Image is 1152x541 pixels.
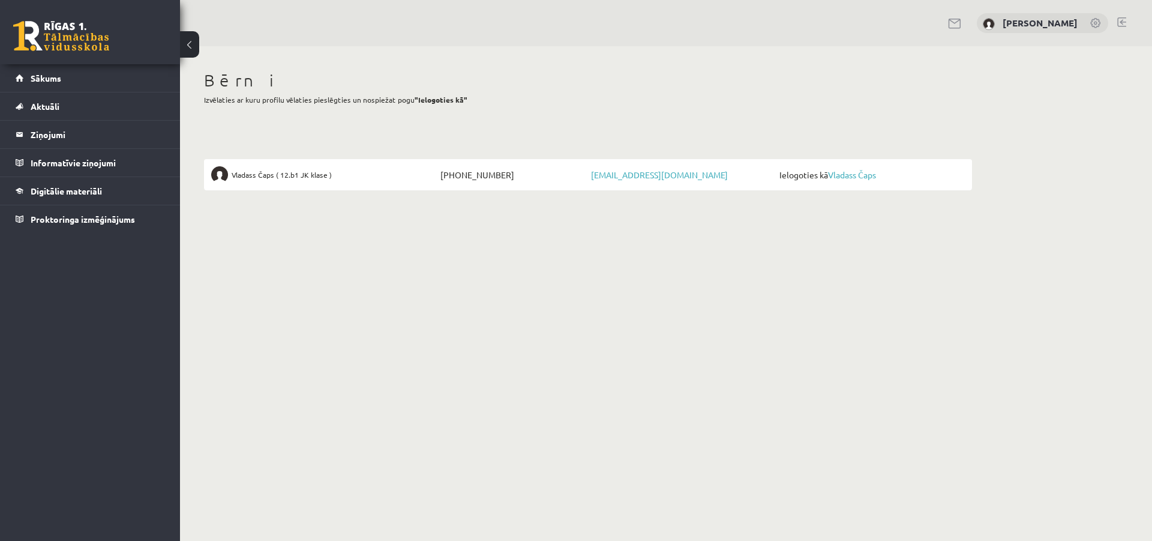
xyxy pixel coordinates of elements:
legend: Ziņojumi [31,121,165,148]
a: Informatīvie ziņojumi [16,149,165,177]
a: [EMAIL_ADDRESS][DOMAIN_NAME] [591,169,728,180]
span: Proktoringa izmēģinājums [31,214,135,225]
img: Jūlija Čapa [983,18,995,30]
img: Vladass Čaps [211,166,228,183]
span: Aktuāli [31,101,59,112]
legend: Informatīvie ziņojumi [31,149,165,177]
span: Ielogoties kā [776,166,965,183]
a: Proktoringa izmēģinājums [16,205,165,233]
b: "Ielogoties kā" [415,95,467,104]
a: Aktuāli [16,92,165,120]
h1: Bērni [204,70,972,91]
span: [PHONE_NUMBER] [437,166,588,183]
a: Vladass Čaps [828,169,876,180]
span: Sākums [31,73,61,83]
a: Sākums [16,64,165,92]
a: Rīgas 1. Tālmācības vidusskola [13,21,109,51]
a: Ziņojumi [16,121,165,148]
span: Vladass Čaps ( 12.b1 JK klase ) [232,166,332,183]
span: Digitālie materiāli [31,186,102,196]
p: Izvēlaties ar kuru profilu vēlaties pieslēgties un nospiežat pogu [204,94,972,105]
a: [PERSON_NAME] [1003,17,1078,29]
a: Digitālie materiāli [16,177,165,205]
